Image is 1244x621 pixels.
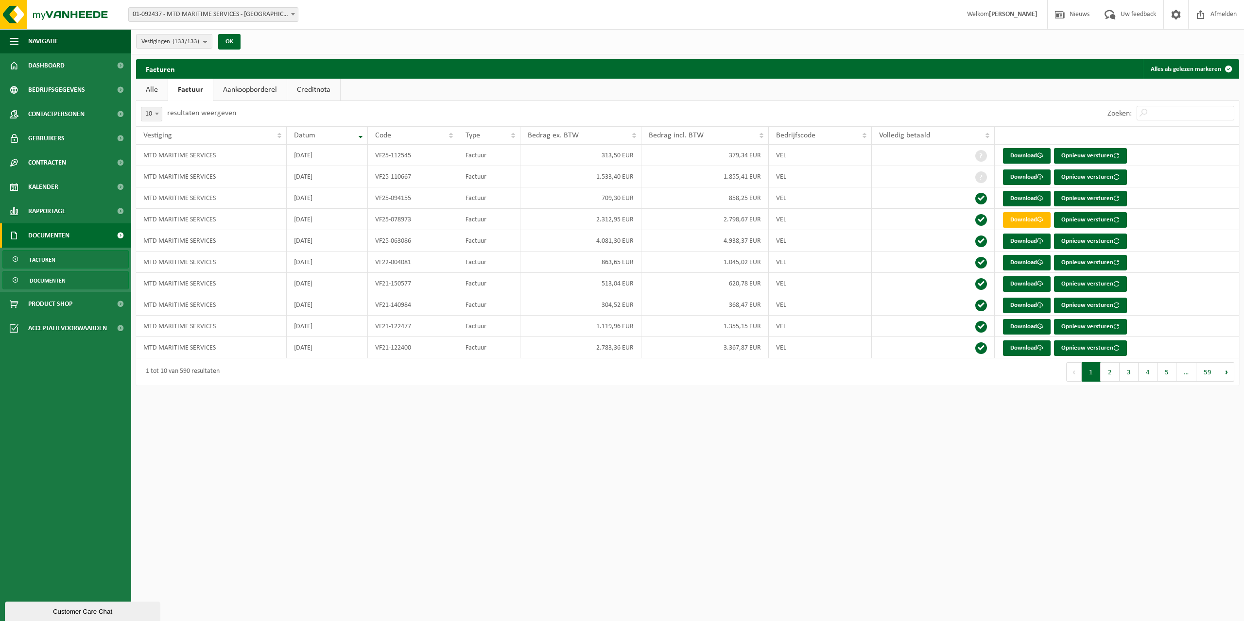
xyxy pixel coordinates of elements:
[458,187,521,209] td: Factuur
[287,337,368,358] td: [DATE]
[1107,110,1132,117] label: Zoeken:
[368,252,458,273] td: VF22-004081
[136,145,287,166] td: MTD MARITIME SERVICES
[1196,362,1219,382] button: 59
[641,316,769,337] td: 1.355,15 EUR
[520,166,641,187] td: 1.533,40 EUR
[136,273,287,294] td: MTD MARITIME SERVICES
[769,273,872,294] td: VEL
[641,273,769,294] td: 620,78 EUR
[287,209,368,230] td: [DATE]
[143,132,172,139] span: Vestiging
[141,107,162,121] span: 10
[128,7,298,22] span: 01-092437 - MTD MARITIME SERVICES - ANTWERPEN
[458,166,521,187] td: Factuur
[1003,212,1051,228] a: Download
[1054,255,1127,270] button: Opnieuw versturen
[1139,362,1158,382] button: 4
[520,337,641,358] td: 2.783,36 EUR
[136,34,212,49] button: Vestigingen(133/133)
[769,316,872,337] td: VEL
[368,273,458,294] td: VF21-150577
[136,59,185,78] h2: Facturen
[287,294,368,316] td: [DATE]
[1158,362,1176,382] button: 5
[458,337,521,358] td: Factuur
[294,132,315,139] span: Datum
[368,294,458,316] td: VF21-140984
[28,199,66,223] span: Rapportage
[1003,234,1051,249] a: Download
[213,79,287,101] a: Aankoopborderel
[368,337,458,358] td: VF21-122400
[141,363,220,381] div: 1 tot 10 van 590 resultaten
[1054,169,1127,185] button: Opnieuw versturen
[458,294,521,316] td: Factuur
[641,187,769,209] td: 858,25 EUR
[1003,255,1051,270] a: Download
[136,230,287,252] td: MTD MARITIME SERVICES
[28,175,58,199] span: Kalender
[458,209,521,230] td: Factuur
[769,252,872,273] td: VEL
[769,230,872,252] td: VEL
[287,252,368,273] td: [DATE]
[520,316,641,337] td: 1.119,96 EUR
[1003,276,1051,292] a: Download
[173,38,199,45] count: (133/133)
[287,316,368,337] td: [DATE]
[458,230,521,252] td: Factuur
[136,166,287,187] td: MTD MARITIME SERVICES
[136,316,287,337] td: MTD MARITIME SERVICES
[287,145,368,166] td: [DATE]
[28,29,58,53] span: Navigatie
[641,230,769,252] td: 4.938,37 EUR
[368,316,458,337] td: VF21-122477
[1003,319,1051,335] a: Download
[28,53,65,78] span: Dashboard
[287,79,340,101] a: Creditnota
[641,209,769,230] td: 2.798,67 EUR
[28,78,85,102] span: Bedrijfsgegevens
[1054,191,1127,206] button: Opnieuw versturen
[28,223,69,248] span: Documenten
[2,250,129,269] a: Facturen
[466,132,480,139] span: Type
[30,271,66,290] span: Documenten
[989,11,1037,18] strong: [PERSON_NAME]
[520,273,641,294] td: 513,04 EUR
[368,230,458,252] td: VF25-063086
[641,294,769,316] td: 368,47 EUR
[167,109,236,117] label: resultaten weergeven
[1054,212,1127,228] button: Opnieuw versturen
[368,166,458,187] td: VF25-110667
[769,166,872,187] td: VEL
[458,273,521,294] td: Factuur
[1054,340,1127,356] button: Opnieuw versturen
[375,132,391,139] span: Code
[769,337,872,358] td: VEL
[520,187,641,209] td: 709,30 EUR
[136,252,287,273] td: MTD MARITIME SERVICES
[1003,298,1051,313] a: Download
[2,271,129,289] a: Documenten
[30,251,55,269] span: Facturen
[28,316,107,340] span: Acceptatievoorwaarden
[528,132,579,139] span: Bedrag ex. BTW
[769,145,872,166] td: VEL
[28,102,85,126] span: Contactpersonen
[520,294,641,316] td: 304,52 EUR
[641,145,769,166] td: 379,34 EUR
[1066,362,1082,382] button: Previous
[769,294,872,316] td: VEL
[129,8,298,21] span: 01-092437 - MTD MARITIME SERVICES - ANTWERPEN
[1219,362,1234,382] button: Next
[641,166,769,187] td: 1.855,41 EUR
[1054,276,1127,292] button: Opnieuw versturen
[368,209,458,230] td: VF25-078973
[136,294,287,316] td: MTD MARITIME SERVICES
[879,132,930,139] span: Volledig betaald
[1054,148,1127,164] button: Opnieuw versturen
